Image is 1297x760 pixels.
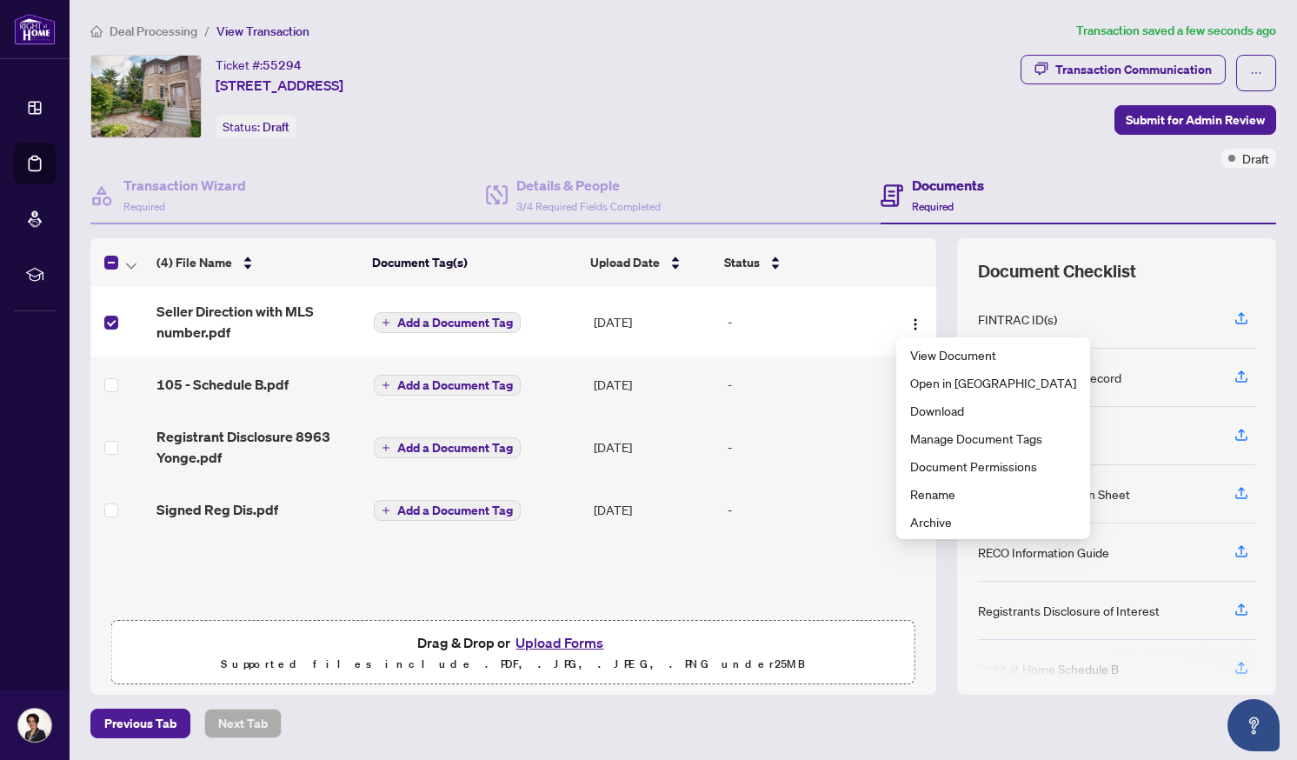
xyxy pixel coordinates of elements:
[510,631,609,654] button: Upload Forms
[1114,105,1276,135] button: Submit for Admin Review
[90,709,190,738] button: Previous Tab
[910,401,1076,420] span: Download
[910,373,1076,392] span: Open in [GEOGRAPHIC_DATA]
[728,375,881,394] div: -
[1021,55,1226,84] button: Transaction Communication
[397,317,513,329] span: Add a Document Tag
[216,23,309,39] span: View Transaction
[1227,699,1280,751] button: Open asap
[110,23,197,39] span: Deal Processing
[978,543,1109,562] div: RECO Information Guide
[583,238,717,287] th: Upload Date
[587,482,722,537] td: [DATE]
[156,426,360,468] span: Registrant Disclosure 8963 Yonge.pdf
[717,238,884,287] th: Status
[728,437,881,457] div: -
[123,654,904,675] p: Supported files include .PDF, .JPG, .JPEG, .PNG under 25 MB
[374,437,521,459] button: Add a Document Tag
[587,357,722,412] td: [DATE]
[590,253,660,272] span: Upload Date
[374,374,521,397] button: Add a Document Tag
[397,504,513,517] span: Add a Document Tag
[728,312,881,331] div: -
[978,601,1160,620] div: Registrants Disclosure of Interest
[374,311,521,334] button: Add a Document Tag
[374,499,521,522] button: Add a Document Tag
[1126,106,1265,134] span: Submit for Admin Review
[216,115,296,138] div: Status:
[1242,149,1269,168] span: Draft
[112,621,915,685] span: Drag & Drop orUpload FormsSupported files include .PDF, .JPG, .JPEG, .PNG under25MB
[587,287,722,357] td: [DATE]
[1250,67,1262,79] span: ellipsis
[1055,56,1212,83] div: Transaction Communication
[374,500,521,521] button: Add a Document Tag
[123,200,165,213] span: Required
[156,374,289,395] span: 105 - Schedule B.pdf
[397,442,513,454] span: Add a Document Tag
[516,175,661,196] h4: Details & People
[91,56,201,137] img: IMG-N12431364_1.jpg
[728,500,881,519] div: -
[910,429,1076,448] span: Manage Document Tags
[204,709,282,738] button: Next Tab
[374,375,521,396] button: Add a Document Tag
[910,345,1076,364] span: View Document
[382,506,390,515] span: plus
[397,379,513,391] span: Add a Document Tag
[123,175,246,196] h4: Transaction Wizard
[374,312,521,333] button: Add a Document Tag
[382,443,390,452] span: plus
[216,55,302,75] div: Ticket #:
[104,710,176,737] span: Previous Tab
[263,57,302,73] span: 55294
[365,238,583,287] th: Document Tag(s)
[374,437,521,458] button: Add a Document Tag
[150,238,366,287] th: (4) File Name
[724,253,760,272] span: Status
[263,119,289,135] span: Draft
[912,175,984,196] h4: Documents
[417,631,609,654] span: Drag & Drop or
[901,308,929,336] button: Logo
[204,21,210,41] li: /
[156,499,278,520] span: Signed Reg Dis.pdf
[978,259,1136,283] span: Document Checklist
[587,412,722,482] td: [DATE]
[910,512,1076,531] span: Archive
[156,301,360,343] span: Seller Direction with MLS number.pdf
[382,318,390,327] span: plus
[18,709,51,742] img: Profile Icon
[382,381,390,390] span: plus
[908,317,922,331] img: Logo
[90,25,103,37] span: home
[516,200,661,213] span: 3/4 Required Fields Completed
[978,310,1057,329] div: FINTRAC ID(s)
[156,253,232,272] span: (4) File Name
[1076,21,1276,41] article: Transaction saved a few seconds ago
[216,75,343,96] span: [STREET_ADDRESS]
[14,13,56,45] img: logo
[910,484,1076,503] span: Rename
[912,200,954,213] span: Required
[910,457,1076,476] span: Document Permissions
